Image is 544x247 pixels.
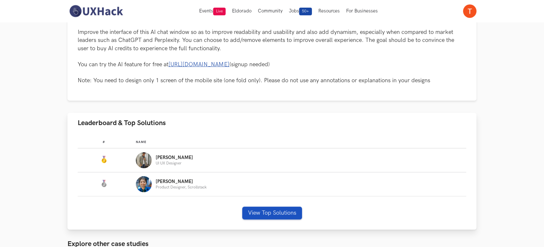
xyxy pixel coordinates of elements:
img: Your profile pic [463,4,477,18]
p: [PERSON_NAME] [156,155,193,160]
div: Leaderboard & Top Solutions [67,133,477,230]
img: Profile photo [136,176,152,192]
img: UXHack-logo.png [67,4,124,18]
p: Product Designer, Scrollstack [156,185,206,189]
p: UI UX Designer [156,161,193,165]
span: 50+ [299,8,312,15]
img: Gold Medal [100,156,108,163]
img: Silver Medal [100,180,108,187]
p: [PERSON_NAME] [156,179,206,184]
span: Live [213,8,226,15]
button: Leaderboard & Top Solutions [67,113,477,133]
a: [URL][DOMAIN_NAME] [168,61,229,68]
button: View Top Solutions [242,207,302,219]
span: Name [136,140,146,144]
span: Leaderboard & Top Solutions [78,119,166,127]
span: # [103,140,105,144]
table: Leaderboard [78,135,466,196]
img: Profile photo [136,152,152,168]
p: Screener is an online tool to help investors analyse a company and find opportunities via screene... [78,4,466,85]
